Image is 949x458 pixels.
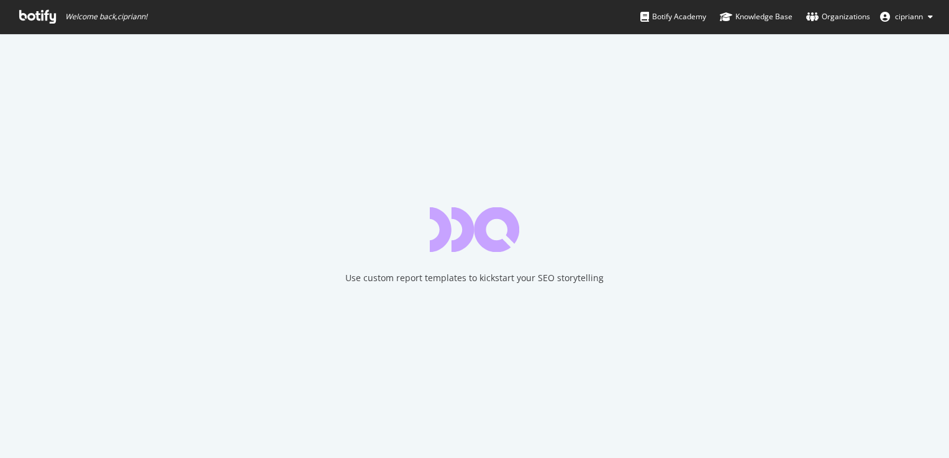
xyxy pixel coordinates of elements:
[65,12,147,22] span: Welcome back, cipriann !
[720,11,792,23] div: Knowledge Base
[806,11,870,23] div: Organizations
[870,7,943,27] button: cipriann
[895,11,923,22] span: cipriann
[430,207,519,252] div: animation
[640,11,706,23] div: Botify Academy
[345,272,604,284] div: Use custom report templates to kickstart your SEO storytelling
